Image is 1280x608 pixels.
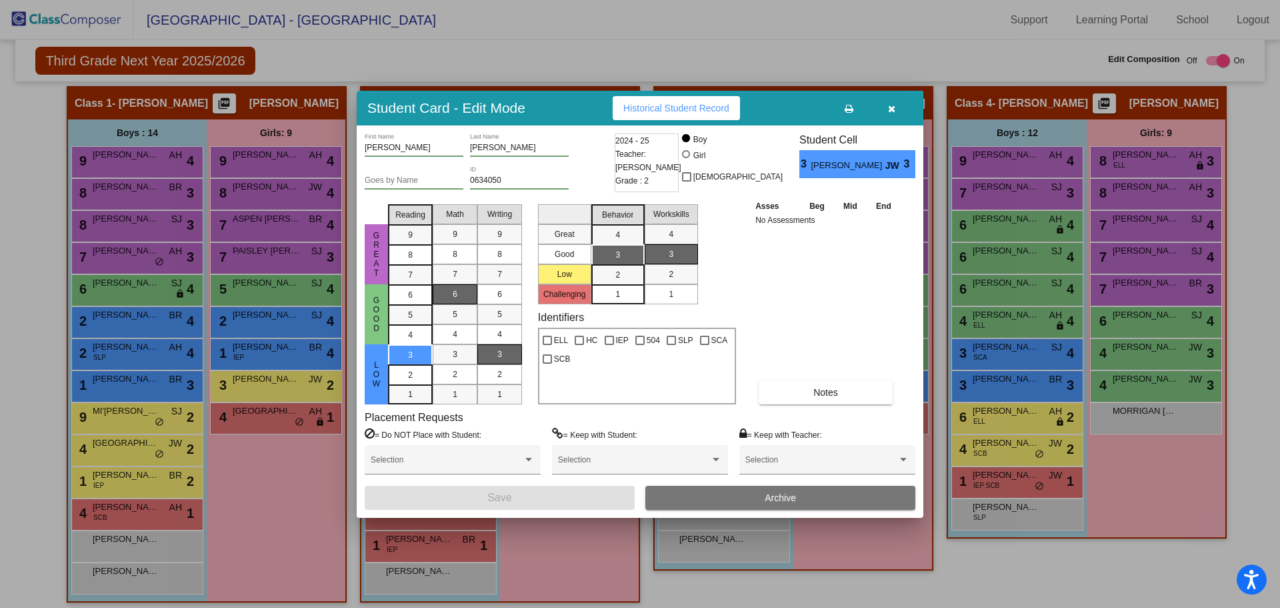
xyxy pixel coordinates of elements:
[453,228,457,240] span: 9
[497,368,502,380] span: 2
[408,329,413,341] span: 4
[470,176,569,186] input: Enter ID
[453,308,457,320] span: 5
[552,428,637,441] label: = Keep with Student:
[408,249,413,261] span: 8
[371,296,383,333] span: Good
[752,199,800,214] th: Asses
[811,159,885,173] span: [PERSON_NAME]
[487,492,511,503] span: Save
[615,269,620,281] span: 2
[615,174,649,188] span: Grade : 2
[615,229,620,241] span: 4
[678,332,693,348] span: SLP
[453,348,457,360] span: 3
[669,228,673,240] span: 4
[453,328,457,340] span: 4
[408,369,413,381] span: 2
[669,288,673,300] span: 1
[693,133,707,145] div: Boy
[453,248,457,260] span: 8
[653,208,689,220] span: Workskills
[497,268,502,280] span: 7
[615,249,620,261] span: 3
[669,268,673,280] span: 2
[800,199,835,214] th: Beg
[408,388,413,400] span: 1
[408,229,413,241] span: 9
[497,348,502,360] span: 3
[885,159,904,173] span: JW
[497,288,502,300] span: 6
[497,388,502,400] span: 1
[669,248,673,260] span: 3
[693,169,783,185] span: [DEMOGRAPHIC_DATA]
[408,289,413,301] span: 6
[693,149,706,162] div: Girl
[752,214,901,227] td: No Assessments
[395,209,425,221] span: Reading
[453,388,457,400] span: 1
[799,156,811,172] span: 3
[408,309,413,321] span: 5
[554,351,571,367] span: SCB
[497,308,502,320] span: 5
[371,231,383,278] span: Great
[365,428,481,441] label: = Do NOT Place with Student:
[367,99,525,116] h3: Student Card - Edit Mode
[408,269,413,281] span: 7
[365,411,463,424] label: Placement Requests
[453,288,457,300] span: 6
[586,332,597,348] span: HC
[904,156,915,172] span: 3
[765,493,796,503] span: Archive
[365,486,635,510] button: Save
[615,134,649,147] span: 2024 - 25
[497,328,502,340] span: 4
[453,368,457,380] span: 2
[615,147,681,174] span: Teacher: [PERSON_NAME]
[799,133,915,146] h3: Student Cell
[623,103,729,113] span: Historical Student Record
[711,332,728,348] span: SCA
[867,199,901,214] th: End
[453,268,457,280] span: 7
[554,332,568,348] span: ELL
[497,248,502,260] span: 8
[813,387,838,398] span: Notes
[371,360,383,388] span: Low
[645,486,915,510] button: Archive
[538,311,584,324] label: Identifiers
[487,208,512,220] span: Writing
[613,96,740,120] button: Historical Student Record
[365,176,463,186] input: goes by name
[834,199,866,214] th: Mid
[647,332,660,348] span: 504
[408,349,413,361] span: 3
[615,288,620,300] span: 1
[602,209,633,221] span: Behavior
[446,208,464,220] span: Math
[739,428,822,441] label: = Keep with Teacher:
[616,332,629,348] span: IEP
[759,380,893,404] button: Notes
[497,228,502,240] span: 9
